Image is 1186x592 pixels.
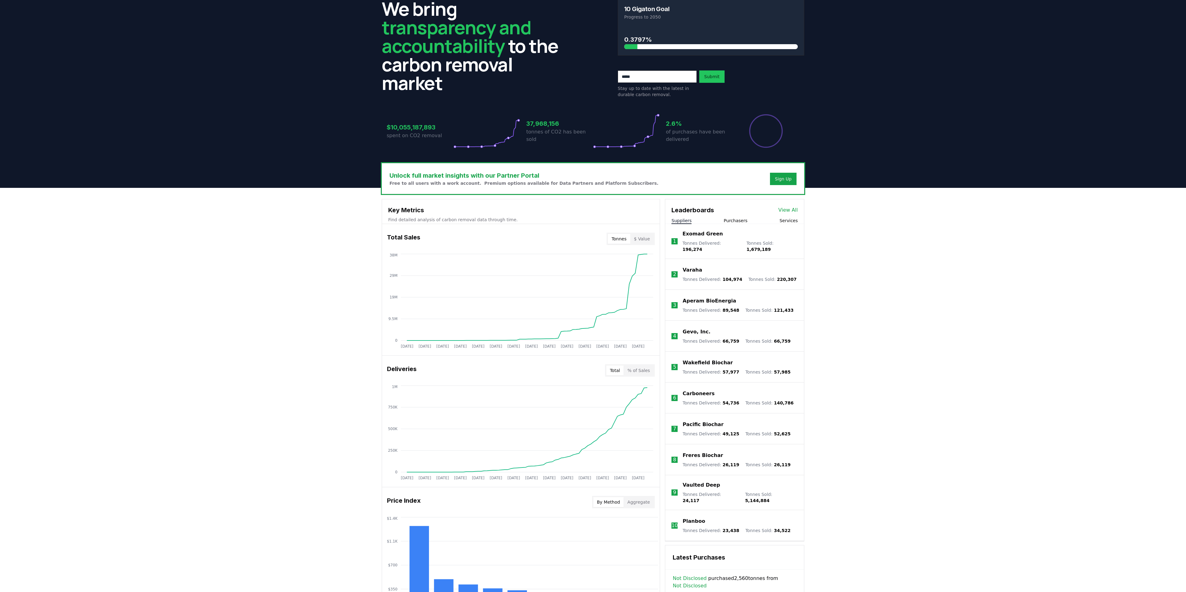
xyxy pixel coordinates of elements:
[683,307,739,313] p: Tonnes Delivered :
[673,271,676,278] p: 2
[632,344,645,349] tspan: [DATE]
[387,516,398,521] tspan: $1.4K
[673,363,676,371] p: 5
[673,425,676,433] p: 7
[454,476,467,480] tspan: [DATE]
[774,400,794,405] span: 140,786
[683,518,705,525] a: Planboo
[774,339,791,344] span: 66,759
[747,240,798,252] p: Tonnes Sold :
[578,476,591,480] tspan: [DATE]
[490,476,502,480] tspan: [DATE]
[774,370,791,374] span: 57,985
[418,344,431,349] tspan: [DATE]
[722,431,739,436] span: 49,125
[388,427,398,431] tspan: 500K
[624,35,798,44] h3: 0.3797%
[507,476,520,480] tspan: [DATE]
[606,366,624,375] button: Total
[630,234,654,244] button: $ Value
[526,119,593,128] h3: 37,968,156
[543,476,556,480] tspan: [DATE]
[401,344,414,349] tspan: [DATE]
[454,344,467,349] tspan: [DATE]
[745,498,770,503] span: 5,144,884
[722,528,739,533] span: 23,438
[673,582,707,590] a: Not Disclosed
[683,247,702,252] span: 196,274
[388,405,398,409] tspan: 750K
[683,359,733,366] a: Wakefield Biochar
[593,497,624,507] button: By Method
[774,462,791,467] span: 26,119
[618,85,697,98] p: Stay up to date with the latest in durable carbon removal.
[472,344,485,349] tspan: [DATE]
[673,332,676,340] p: 4
[673,238,676,245] p: 1
[745,491,798,504] p: Tonnes Sold :
[490,344,502,349] tspan: [DATE]
[389,317,397,321] tspan: 9.5M
[745,369,790,375] p: Tonnes Sold :
[683,452,723,459] a: Freres Biochar
[387,233,420,245] h3: Total Sales
[774,431,791,436] span: 52,625
[774,528,791,533] span: 34,522
[673,456,676,463] p: 8
[777,277,797,282] span: 220,307
[699,70,725,83] button: Submit
[748,276,797,282] p: Tonnes Sold :
[389,273,397,278] tspan: 29M
[745,527,790,534] p: Tonnes Sold :
[436,344,449,349] tspan: [DATE]
[395,338,397,343] tspan: 0
[683,481,720,489] p: Vaulted Deep
[614,344,627,349] tspan: [DATE]
[389,253,397,257] tspan: 38M
[666,119,733,128] h3: 2.6%
[780,218,798,224] button: Services
[673,575,707,582] a: Not Disclosed
[683,338,739,344] p: Tonnes Delivered :
[671,205,714,215] h3: Leaderboards
[525,476,538,480] tspan: [DATE]
[775,176,792,182] a: Sign Up
[683,390,714,397] a: Carboneers
[666,128,733,143] p: of purchases have been delivered
[388,217,654,223] p: Find detailed analysis of carbon removal data through time.
[683,328,710,336] p: Gevo, Inc.
[388,587,397,591] tspan: $350
[596,344,609,349] tspan: [DATE]
[624,14,798,20] p: Progress to 2050
[683,431,739,437] p: Tonnes Delivered :
[683,297,736,305] a: Aperam BioEnergia
[387,132,453,139] p: spent on CO2 removal
[507,344,520,349] tspan: [DATE]
[722,277,742,282] span: 104,974
[624,497,654,507] button: Aggregate
[778,206,798,214] a: View All
[525,344,538,349] tspan: [DATE]
[683,498,699,503] span: 24,117
[673,489,676,496] p: 9
[388,563,397,567] tspan: $700
[745,462,790,468] p: Tonnes Sold :
[745,431,790,437] p: Tonnes Sold :
[673,553,797,562] h3: Latest Purchases
[395,470,397,474] tspan: 0
[673,575,797,590] span: purchased 2,560 tonnes from
[683,266,702,274] p: Varaha
[745,400,793,406] p: Tonnes Sold :
[624,6,669,12] h3: 10 Gigaton Goal
[745,338,790,344] p: Tonnes Sold :
[388,205,654,215] h3: Key Metrics
[387,123,453,132] h3: $10,055,187,893
[578,344,591,349] tspan: [DATE]
[389,171,658,180] h3: Unlock full market insights with our Partner Portal
[749,114,783,148] div: Percentage of sales delivered
[389,295,397,299] tspan: 19M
